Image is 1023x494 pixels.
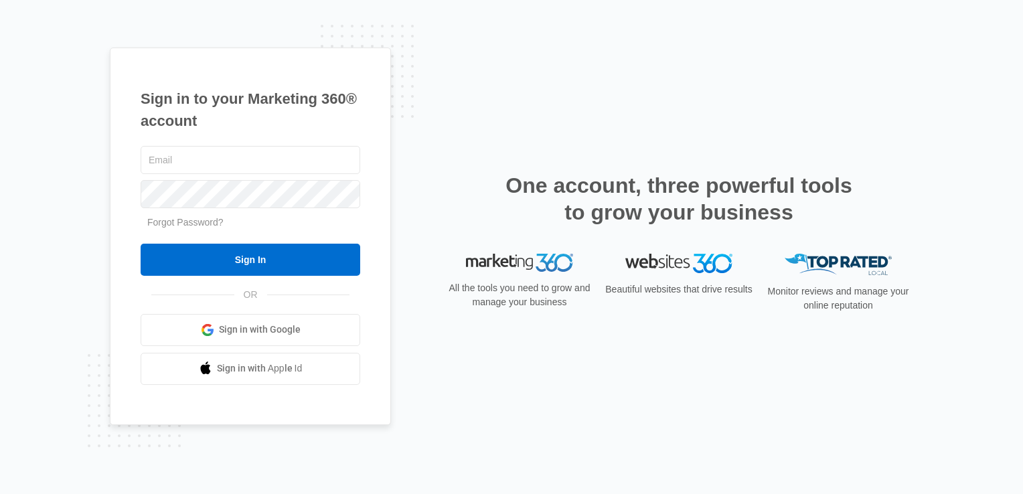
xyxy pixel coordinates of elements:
[141,146,360,174] input: Email
[141,353,360,385] a: Sign in with Apple Id
[501,172,856,226] h2: One account, three powerful tools to grow your business
[445,281,595,309] p: All the tools you need to grow and manage your business
[625,254,732,273] img: Websites 360
[234,288,267,302] span: OR
[141,244,360,276] input: Sign In
[141,88,360,132] h1: Sign in to your Marketing 360® account
[141,314,360,346] a: Sign in with Google
[785,254,892,276] img: Top Rated Local
[217,361,303,376] span: Sign in with Apple Id
[763,284,913,313] p: Monitor reviews and manage your online reputation
[147,217,224,228] a: Forgot Password?
[466,254,573,272] img: Marketing 360
[604,282,754,297] p: Beautiful websites that drive results
[219,323,301,337] span: Sign in with Google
